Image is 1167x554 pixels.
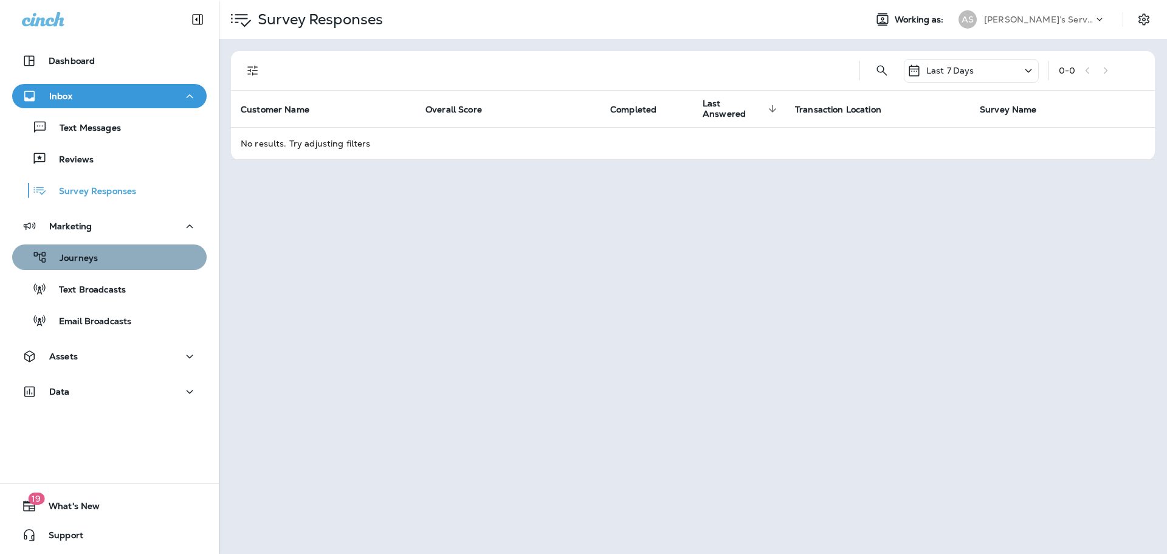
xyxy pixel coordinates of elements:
p: Reviews [47,154,94,166]
button: Reviews [12,146,207,171]
p: Survey Responses [253,10,383,29]
button: Journeys [12,244,207,270]
button: Inbox [12,84,207,108]
p: Email Broadcasts [47,316,131,328]
p: Journeys [47,253,98,265]
button: Marketing [12,214,207,238]
span: Overall Score [425,105,482,115]
span: Customer Name [241,104,325,115]
button: 19What's New [12,494,207,518]
p: Data [49,387,70,396]
p: Assets [49,351,78,361]
button: Email Broadcasts [12,308,207,333]
span: What's New [36,501,100,516]
button: Assets [12,344,207,369]
button: Collapse Sidebar [181,7,215,32]
span: Transaction Location [795,105,881,115]
p: Survey Responses [47,186,136,198]
p: Text Messages [47,123,121,134]
div: 0 - 0 [1059,66,1075,75]
button: Survey Responses [12,178,207,203]
p: Last 7 Days [926,66,974,75]
span: Completed [610,104,672,115]
p: [PERSON_NAME]’s Service Inc. [984,15,1093,24]
p: Text Broadcasts [47,285,126,296]
td: No results. Try adjusting filters [231,127,1155,159]
span: Support [36,530,83,545]
span: 19 [28,493,44,505]
button: Search Survey Responses [870,58,894,83]
div: AS [959,10,977,29]
span: Working as: [895,15,946,25]
button: Dashboard [12,49,207,73]
button: Data [12,379,207,404]
span: Transaction Location [795,104,897,115]
button: Text Messages [12,114,207,140]
span: Last Answered [703,99,780,119]
span: Survey Name [980,105,1037,115]
button: Text Broadcasts [12,276,207,302]
button: Support [12,523,207,547]
p: Marketing [49,221,92,231]
span: Last Answered [703,99,765,119]
p: Inbox [49,91,72,101]
span: Survey Name [980,104,1053,115]
span: Completed [610,105,656,115]
button: Settings [1133,9,1155,30]
button: Filters [241,58,265,83]
span: Customer Name [241,105,309,115]
p: Dashboard [49,56,95,66]
span: Overall Score [425,104,498,115]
